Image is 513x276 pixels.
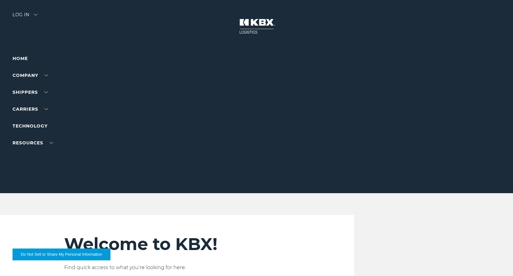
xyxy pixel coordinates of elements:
[64,264,295,271] p: Find quick access to what you're looking for here.
[64,234,295,254] h2: Welcome to KBX!
[13,89,48,95] a: SHIPPERS
[34,14,38,16] img: arrow
[233,13,280,40] img: kbx logo
[13,56,28,61] a: Home
[13,73,48,78] a: Company
[13,106,48,112] a: Carriers
[13,123,48,129] a: Technology
[13,140,53,146] a: RESOURCES
[13,13,38,22] div: Log in
[13,248,110,260] button: Do Not Sell or Share My Personal Information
